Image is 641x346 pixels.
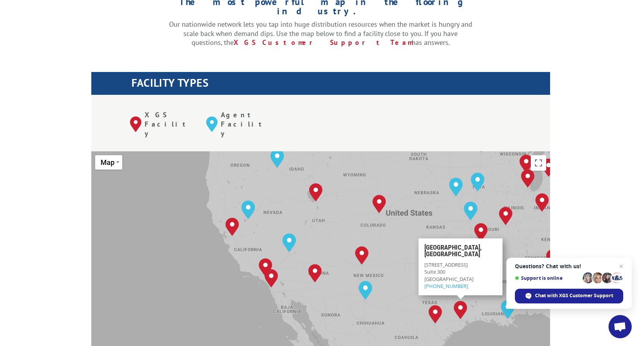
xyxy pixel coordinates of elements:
[145,110,195,138] p: XGS Facility
[234,38,412,47] a: XGS Customer Support Team
[259,258,272,277] div: Chino, CA
[531,155,546,171] button: Toggle fullscreen view
[464,202,477,220] div: Kansas City, MO
[535,292,613,299] span: Chat with XGS Customer Support
[449,178,463,196] div: Omaha, NE
[241,200,255,219] div: Reno, NV
[265,269,278,288] div: San Diego, CA
[169,20,472,47] p: Our nationwide network lets you tap into huge distribution resources when the market is hungry an...
[454,301,467,319] div: Houston, TX
[424,244,497,261] h3: [GEOGRAPHIC_DATA], [GEOGRAPHIC_DATA]
[521,169,535,188] div: Chicago, IL
[494,242,499,247] span: Close
[309,183,323,202] div: Salt Lake City, UT
[282,233,296,252] div: Las Vegas, NV
[95,155,122,170] button: Change map style
[308,264,322,283] div: Phoenix, AZ
[429,305,442,324] div: San Antonio, TX
[270,149,284,168] div: Boise, ID
[499,207,513,225] div: St. Louis, MO
[424,261,468,268] span: [STREET_ADDRESS]
[535,193,549,212] div: Indianapolis, IN
[515,263,623,269] span: Questions? Chat with us!
[617,262,626,271] span: Close chat
[542,158,556,177] div: Grand Rapids, MI
[132,77,550,92] h1: FACILITY TYPES
[355,246,369,265] div: Albuquerque, NM
[359,281,372,300] div: El Paso, TX
[501,300,515,319] div: New Orleans, LA
[424,282,468,289] a: [PHONE_NUMBER]
[101,158,115,166] span: Map
[609,315,632,338] div: Open chat
[221,110,271,138] p: Agent Facility
[373,195,386,213] div: Denver, CO
[515,275,580,281] span: Support is online
[474,223,488,242] div: Springfield, MO
[475,134,488,152] div: Minneapolis, MN
[520,154,533,173] div: Milwaukee, WI
[424,275,473,282] span: [GEOGRAPHIC_DATA]
[546,249,560,267] div: Tunnel Hill, GA
[515,289,623,303] div: Chat with XGS Customer Support
[424,268,445,275] span: Suite 300
[471,173,484,191] div: Des Moines, IA
[226,218,239,236] div: Tracy, CA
